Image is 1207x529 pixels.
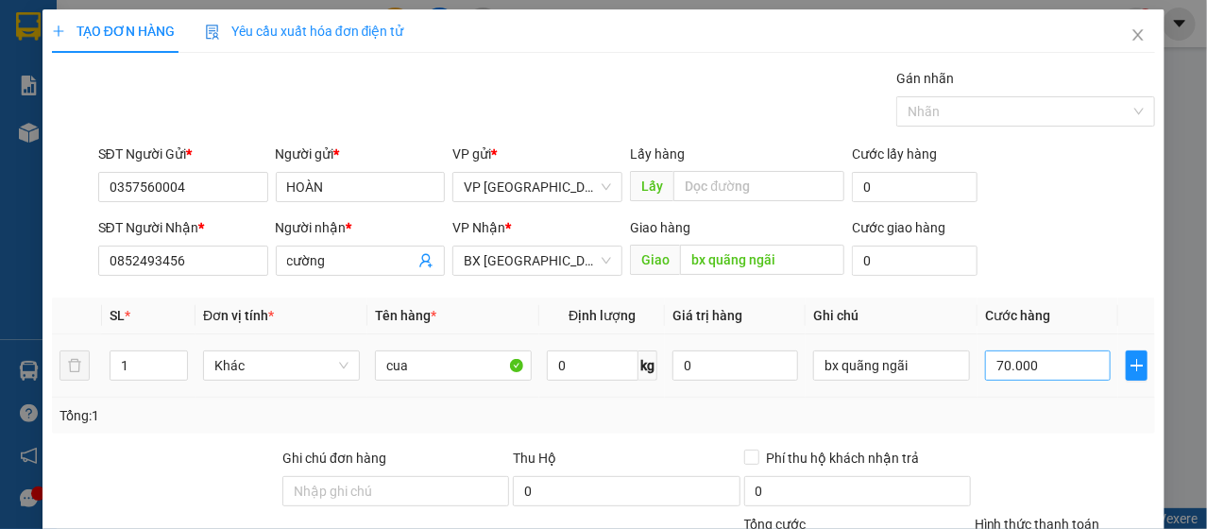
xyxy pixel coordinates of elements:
[630,146,685,162] span: Lấy hàng
[638,350,657,381] span: kg
[1130,27,1146,43] span: close
[630,220,690,235] span: Giao hàng
[276,144,446,164] div: Người gửi
[806,298,977,334] th: Ghi chú
[852,220,945,235] label: Cước giao hàng
[59,405,467,426] div: Tổng: 1
[672,350,798,381] input: 0
[813,350,970,381] input: Ghi Chú
[9,102,130,164] li: VP VP [GEOGRAPHIC_DATA] xe Limousine
[630,171,673,201] span: Lấy
[985,308,1050,323] span: Cước hàng
[896,71,954,86] label: Gán nhãn
[110,308,125,323] span: SL
[630,245,680,275] span: Giao
[203,308,274,323] span: Đơn vị tính
[452,144,622,164] div: VP gửi
[52,25,65,38] span: plus
[282,476,509,506] input: Ghi chú đơn hàng
[759,448,927,469] span: Phí thu hộ khách nhận trả
[452,220,505,235] span: VP Nhận
[59,350,90,381] button: delete
[680,245,844,275] input: Dọc đường
[375,350,532,381] input: VD: Bàn, Ghế
[282,451,386,466] label: Ghi chú đơn hàng
[418,253,433,268] span: user-add
[513,451,556,466] span: Thu Hộ
[52,24,175,39] span: TẠO ĐƠN HÀNG
[672,308,742,323] span: Giá trị hàng
[375,308,436,323] span: Tên hàng
[205,25,220,40] img: icon
[205,24,404,39] span: Yêu cầu xuất hóa đơn điện tử
[9,9,274,80] li: Cúc Tùng Limousine
[1126,350,1147,381] button: plus
[852,172,977,202] input: Cước lấy hàng
[214,351,348,380] span: Khác
[98,217,268,238] div: SĐT Người Nhận
[673,171,844,201] input: Dọc đường
[1127,358,1147,373] span: plus
[1112,9,1164,62] button: Close
[98,144,268,164] div: SĐT Người Gửi
[569,308,636,323] span: Định lượng
[464,247,611,275] span: BX Đà Nẵng
[464,173,611,201] span: VP Nha Trang xe Limousine
[130,102,251,123] li: VP BX Tuy Hoà
[852,146,937,162] label: Cước lấy hàng
[276,217,446,238] div: Người nhận
[130,127,144,140] span: environment
[852,246,977,276] input: Cước giao hàng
